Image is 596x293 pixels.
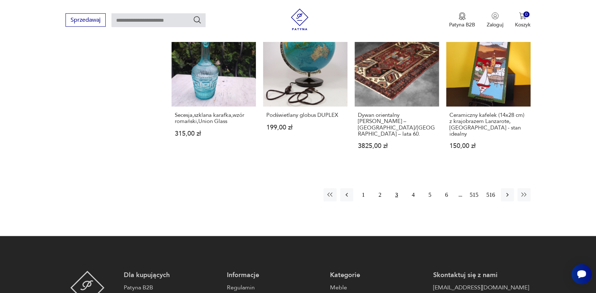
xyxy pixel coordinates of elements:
[407,188,420,201] button: 4
[515,21,531,28] p: Koszyk
[358,112,436,137] h3: Dywan orientalny [PERSON_NAME] – [GEOGRAPHIC_DATA]/[GEOGRAPHIC_DATA] – lata 60.
[172,22,256,163] a: Secesja,szklana karafka,wzór romański,Union GlassSecesja,szklana karafka,wzór romański,Union Glas...
[358,143,436,149] p: 3825,00 zł
[487,21,503,28] p: Zaloguj
[175,112,253,125] h3: Secesja,szklana karafka,wzór romański,Union Glass
[449,12,475,28] a: Ikona medaluPatyna B2B
[193,16,202,24] button: Szukaj
[440,188,453,201] button: 6
[390,188,403,201] button: 3
[227,283,323,292] a: Regulamin
[373,188,386,201] button: 2
[449,12,475,28] button: Patyna B2B
[458,12,466,20] img: Ikona medalu
[330,283,426,292] a: Meble
[523,12,529,18] div: 0
[449,112,527,137] h3: Ceramiczny kafelek (14x28 cm) z krajobrazem Lanzarote, [GEOGRAPHIC_DATA] - stan idealny
[289,9,310,30] img: Patyna - sklep z meblami i dekoracjami vintage
[515,12,531,28] button: 0Koszyk
[357,188,370,201] button: 1
[449,21,475,28] p: Patyna B2B
[423,188,436,201] button: 5
[491,12,499,20] img: Ikonka użytkownika
[263,22,347,163] a: Podświetlany globus DUPLEXPodświetlany globus DUPLEX199,00 zł
[484,188,497,201] button: 516
[175,131,253,137] p: 315,00 zł
[227,271,323,280] p: Informacje
[446,22,531,163] a: Ceramiczny kafelek (14x28 cm) z krajobrazem Lanzarote, Hiszpania - stan idealnyCeramiczny kafelek...
[266,124,344,131] p: 199,00 zł
[433,283,529,292] a: [EMAIL_ADDRESS][DOMAIN_NAME]
[330,271,426,280] p: Kategorie
[519,12,526,20] img: Ikona koszyka
[571,264,592,284] iframe: Smartsupp widget button
[124,283,220,292] a: Patyna B2B
[449,143,527,149] p: 150,00 zł
[124,271,220,280] p: Dla kupujących
[487,12,503,28] button: Zaloguj
[65,13,106,27] button: Sprzedawaj
[468,188,481,201] button: 515
[433,271,529,280] p: Skontaktuj się z nami
[266,112,344,119] h3: Podświetlany globus DUPLEX
[355,22,439,163] a: Dywan orientalny Zanjan Hamadan – Persja/Iran – lata 60.Dywan orientalny [PERSON_NAME] – [GEOGRAP...
[65,18,106,23] a: Sprzedawaj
